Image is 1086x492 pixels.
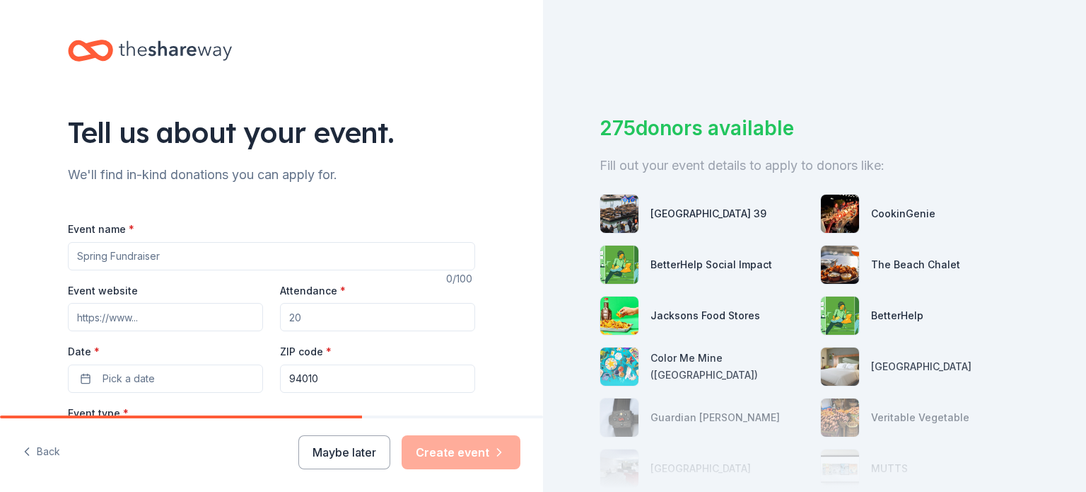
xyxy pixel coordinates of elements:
[23,437,60,467] button: Back
[821,246,859,284] img: photo for The Beach Chalet
[871,205,935,222] div: CookinGenie
[280,303,475,331] input: 20
[650,256,772,273] div: BetterHelp Social Impact
[446,270,475,287] div: 0 /100
[68,303,263,331] input: https://www...
[600,154,1029,177] div: Fill out your event details to apply to donors like:
[103,370,155,387] span: Pick a date
[280,365,475,393] input: 12345 (U.S. only)
[280,284,346,298] label: Attendance
[650,307,760,324] div: Jacksons Food Stores
[871,256,960,273] div: The Beach Chalet
[68,113,475,152] div: Tell us about your event.
[821,297,859,335] img: photo for BetterHelp
[280,345,332,359] label: ZIP code
[68,222,134,236] label: Event name
[821,195,859,233] img: photo for CookinGenie
[600,246,638,284] img: photo for BetterHelp Social Impact
[600,195,638,233] img: photo for San Francisco Pier 39
[298,435,390,469] button: Maybe later
[68,406,129,421] label: Event type
[68,345,263,359] label: Date
[68,365,263,393] button: Pick a date
[600,297,638,335] img: photo for Jacksons Food Stores
[871,307,923,324] div: BetterHelp
[600,113,1029,143] div: 275 donors available
[68,164,475,186] div: We'll find in-kind donations you can apply for.
[650,205,766,222] div: [GEOGRAPHIC_DATA] 39
[68,242,475,270] input: Spring Fundraiser
[68,284,138,298] label: Event website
